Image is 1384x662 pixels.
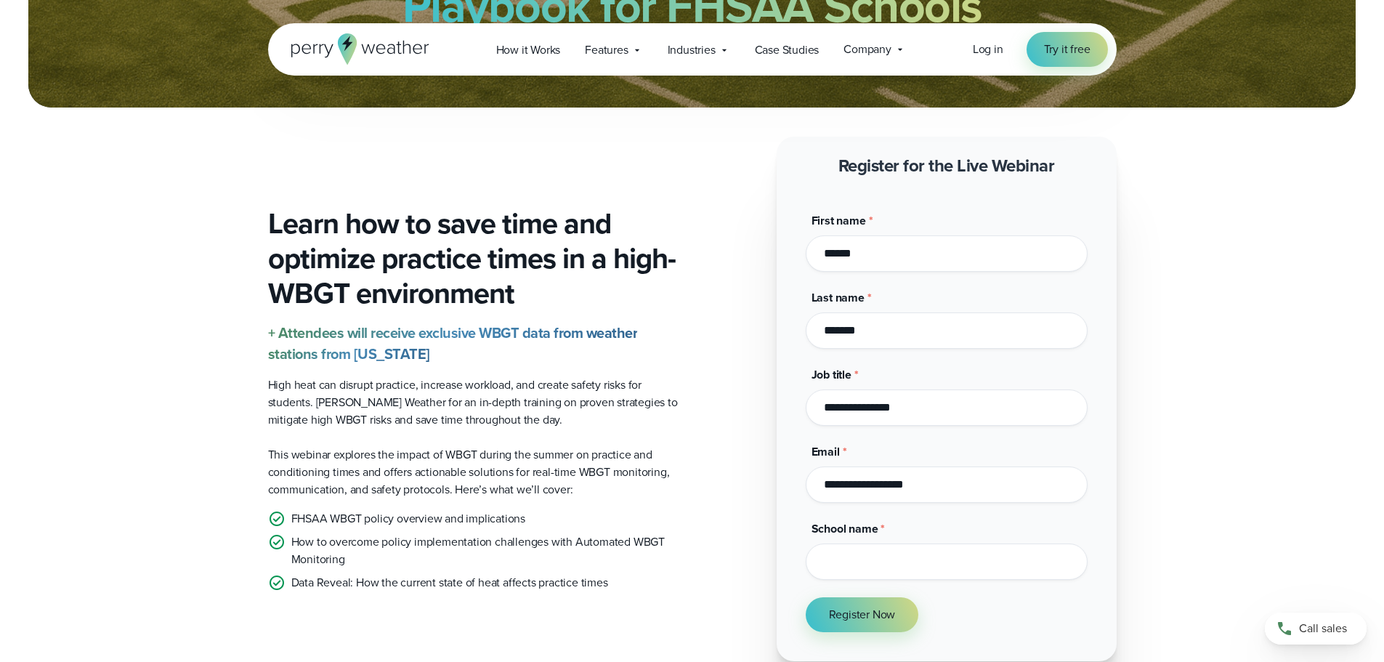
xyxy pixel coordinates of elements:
[973,41,1003,57] span: Log in
[268,446,681,498] p: This webinar explores the impact of WBGT during the summer on practice and conditioning times and...
[1027,32,1108,67] a: Try it free
[1265,613,1367,645] a: Call sales
[742,35,832,65] a: Case Studies
[1299,620,1347,637] span: Call sales
[496,41,561,59] span: How it Works
[1044,41,1090,58] span: Try it free
[812,289,865,306] span: Last name
[812,520,878,537] span: School name
[843,41,891,58] span: Company
[812,212,866,229] span: First name
[838,153,1055,179] strong: Register for the Live Webinar
[829,606,896,623] span: Register Now
[268,376,681,429] p: High heat can disrupt practice, increase workload, and create safety risks for students. [PERSON_...
[755,41,820,59] span: Case Studies
[812,366,851,383] span: Job title
[268,206,681,311] h3: Learn how to save time and optimize practice times in a high-WBGT environment
[268,322,638,365] strong: + Attendees will receive exclusive WBGT data from weather stations from [US_STATE]
[291,510,525,528] p: FHSAA WBGT policy overview and implications
[291,574,608,592] p: Data Reveal: How the current state of heat affects practice times
[585,41,628,59] span: Features
[973,41,1003,58] a: Log in
[484,35,573,65] a: How it Works
[668,41,716,59] span: Industries
[812,443,840,460] span: Email
[806,597,919,632] button: Register Now
[291,533,681,568] p: How to overcome policy implementation challenges with Automated WBGT Monitoring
